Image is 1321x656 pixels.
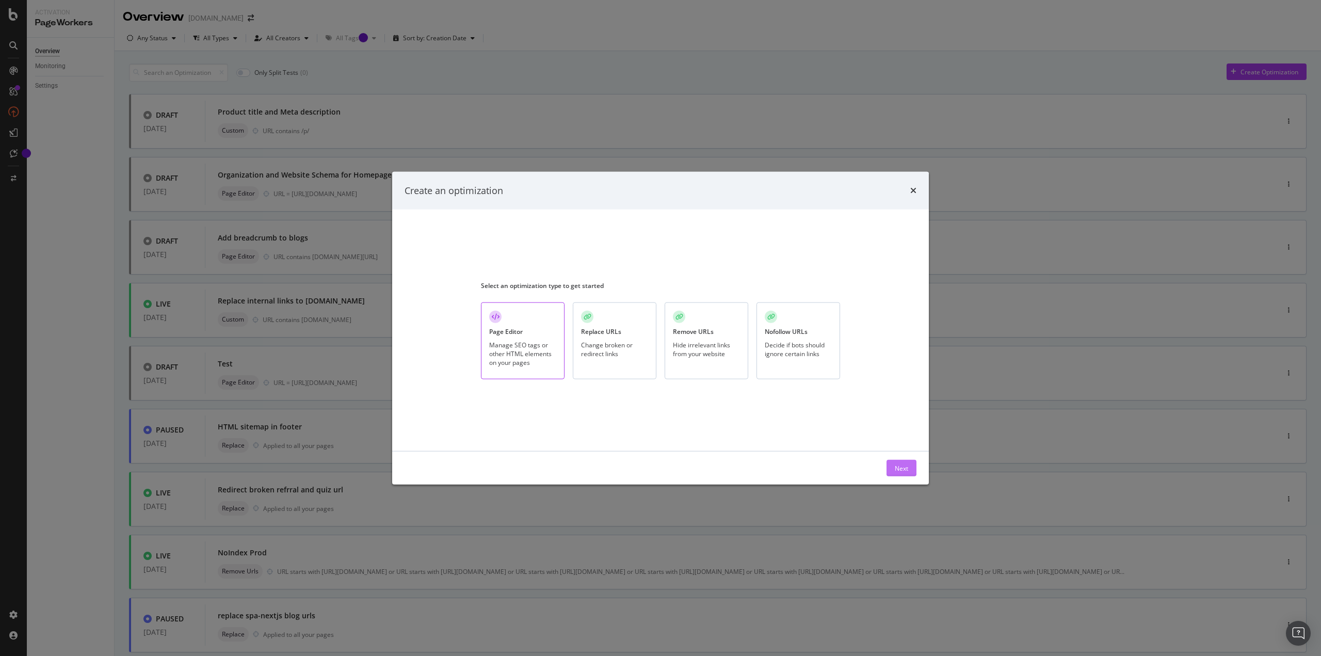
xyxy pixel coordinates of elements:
div: Select an optimization type to get started [481,281,840,290]
div: times [910,184,916,197]
div: Decide if bots should ignore certain links [765,340,832,358]
div: Create an optimization [405,184,503,197]
div: Replace URLs [581,327,621,336]
div: Page Editor [489,327,523,336]
button: Next [887,460,916,476]
div: Open Intercom Messenger [1286,621,1311,646]
div: Nofollow URLs [765,327,808,336]
div: Next [895,463,908,472]
div: Manage SEO tags or other HTML elements on your pages [489,340,556,366]
div: Change broken or redirect links [581,340,648,358]
div: modal [392,171,929,485]
div: Remove URLs [673,327,714,336]
div: Hide irrelevant links from your website [673,340,740,358]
